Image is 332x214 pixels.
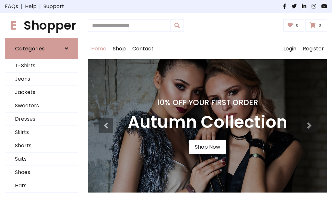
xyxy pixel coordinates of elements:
a: Shop [110,38,129,59]
span: 0 [317,22,323,28]
a: Register [300,38,327,59]
a: Home [88,38,110,59]
a: EShopper [5,18,78,33]
h6: Categories [15,46,45,52]
a: 0 [283,19,304,32]
h1: Shopper [5,18,78,33]
a: Skirts [5,126,78,139]
h4: 10% Off Your First Order [128,98,287,107]
a: Sweaters [5,99,78,113]
a: Shorts [5,139,78,153]
a: Jackets [5,86,78,99]
a: Dresses [5,113,78,126]
a: 0 [305,19,327,32]
a: Shop Now [189,140,226,154]
a: Jeans [5,73,78,86]
a: Categories [5,38,78,59]
h3: Autumn Collection [128,112,287,132]
span: | [37,3,43,10]
span: | [18,3,25,10]
a: Suits [5,153,78,166]
a: Login [280,38,300,59]
span: 0 [294,22,300,28]
a: Help [25,3,37,10]
a: Shoes [5,166,78,179]
span: E [5,17,22,34]
a: T-Shirts [5,59,78,73]
a: Contact [129,38,157,59]
a: FAQs [5,3,18,10]
a: Support [43,3,64,10]
a: Hats [5,179,78,193]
